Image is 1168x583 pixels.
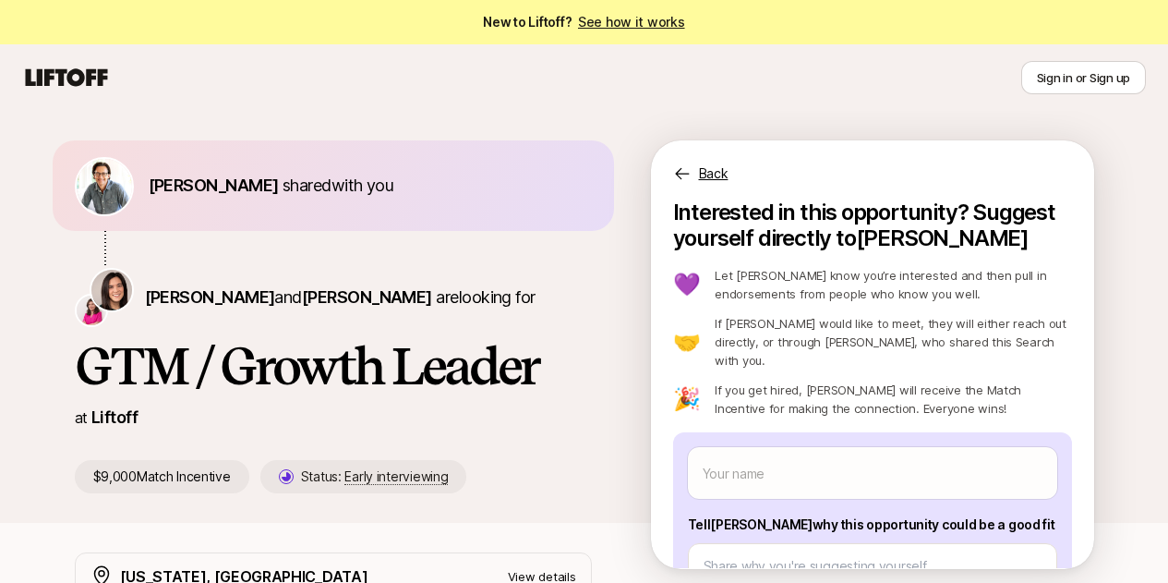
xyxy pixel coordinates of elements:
span: and [274,287,431,307]
p: If [PERSON_NAME] would like to meet, they will either reach out directly, or through [PERSON_NAME... [715,314,1071,370]
p: $9,000 Match Incentive [75,460,249,493]
p: Status: [301,466,449,488]
p: shared [149,173,402,199]
p: Interested in this opportunity? Suggest yourself directly to [PERSON_NAME] [673,200,1072,251]
p: If you get hired, [PERSON_NAME] will receive the Match Incentive for making the connection. Every... [715,381,1071,418]
img: Emma Frane [77,296,106,325]
p: at [75,406,88,430]
img: d8171d0d_cd14_41e6_887c_717ee5808693.jpg [77,159,132,214]
img: Eleanor Morgan [91,270,132,310]
span: [PERSON_NAME] [149,176,279,195]
a: See how it works [578,14,685,30]
h1: GTM / Growth Leader [75,338,592,394]
p: Let [PERSON_NAME] know you’re interested and then pull in endorsements from people who know you w... [715,266,1071,303]
span: New to Liftoff? [483,11,684,33]
span: [PERSON_NAME] [145,287,275,307]
p: 💜 [673,273,701,296]
p: 🤝 [673,331,701,353]
p: 🎉 [673,388,701,410]
span: Early interviewing [344,468,448,485]
p: Tell [PERSON_NAME] why this opportunity could be a good fit [688,514,1057,536]
p: are looking for [145,285,536,310]
button: Sign in or Sign up [1021,61,1146,94]
a: Liftoff [91,407,138,427]
span: with you [331,176,394,195]
span: [PERSON_NAME] [302,287,432,307]
p: Back [699,163,728,185]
